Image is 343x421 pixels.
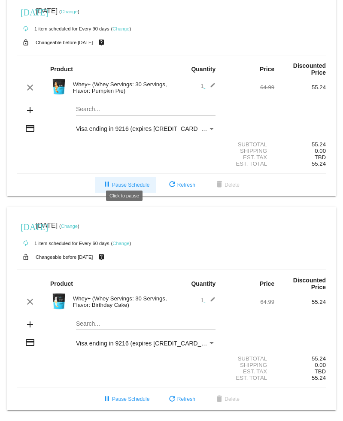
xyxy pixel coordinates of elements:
div: Subtotal [223,355,274,362]
small: Changeable before [DATE] [36,254,93,260]
small: ( ) [59,224,79,229]
mat-icon: delete [214,394,225,405]
span: Delete [214,396,240,402]
div: 55.24 [274,299,326,305]
button: Pause Schedule [95,391,156,407]
mat-icon: autorenew [21,24,31,34]
a: Change [112,26,129,31]
button: Delete [207,391,246,407]
mat-icon: [DATE] [21,221,31,231]
div: Whey+ (Whey Servings: 30 Servings, Flavor: Birthday Cake) [69,295,172,308]
span: Visa ending in 9216 (expires [CREDIT_CARD_DATA]) [76,125,220,132]
small: ( ) [111,241,131,246]
span: 55.24 [312,375,326,381]
strong: Product [50,280,73,287]
mat-icon: delete [214,180,225,190]
button: Refresh [160,391,202,407]
mat-icon: add [25,319,35,330]
strong: Discounted Price [293,62,326,76]
span: 0.00 [315,148,326,154]
a: Change [112,241,129,246]
mat-icon: live_help [96,251,106,263]
span: 1 [200,297,216,303]
button: Delete [207,177,246,193]
span: 55.24 [312,161,326,167]
div: Est. Total [223,161,274,167]
mat-icon: clear [25,82,35,93]
div: 64.99 [223,84,274,91]
button: Pause Schedule [95,177,156,193]
mat-icon: pause [102,394,112,405]
mat-icon: autorenew [21,238,31,248]
span: Delete [214,182,240,188]
mat-icon: lock_open [21,251,31,263]
div: Shipping [223,148,274,154]
a: Change [61,9,78,14]
span: TBD [315,368,326,375]
div: Est. Tax [223,154,274,161]
div: 55.24 [274,355,326,362]
strong: Price [260,66,274,73]
span: Visa ending in 9216 (expires [CREDIT_CARD_DATA]) [76,340,220,347]
div: 64.99 [223,299,274,305]
button: Refresh [160,177,202,193]
div: Whey+ (Whey Servings: 30 Servings, Flavor: Pumpkin Pie) [69,81,172,94]
mat-icon: credit_card [25,123,35,133]
mat-icon: edit [205,82,216,93]
div: Subtotal [223,141,274,148]
mat-select: Payment Method [76,125,216,132]
small: 1 item scheduled for Every 90 days [17,26,109,31]
mat-icon: pause [102,180,112,190]
span: 1 [200,83,216,89]
small: ( ) [111,26,131,31]
img: Image-1-Carousel-Whey-2lb-Pumpkin-Pie-no-badge.png [50,78,67,95]
div: Shipping [223,362,274,368]
strong: Discounted Price [293,277,326,291]
span: 0.00 [315,362,326,368]
span: Pause Schedule [102,396,149,402]
small: 1 item scheduled for Every 60 days [17,241,109,246]
div: 55.24 [274,84,326,91]
div: Est. Tax [223,368,274,375]
img: Image-1-Carousel-Whey-2lb-Bday-Cake-no-badge-Transp.png [50,293,67,310]
strong: Quantity [191,66,216,73]
a: Change [61,224,78,229]
mat-icon: clear [25,297,35,307]
mat-select: Payment Method [76,340,216,347]
mat-icon: live_help [96,37,106,48]
strong: Price [260,280,274,287]
div: 55.24 [274,141,326,148]
input: Search... [76,321,216,327]
mat-icon: credit_card [25,337,35,348]
mat-icon: lock_open [21,37,31,48]
small: ( ) [59,9,79,14]
input: Search... [76,106,216,113]
small: Changeable before [DATE] [36,40,93,45]
span: TBD [315,154,326,161]
mat-icon: refresh [167,394,177,405]
mat-icon: edit [205,297,216,307]
span: Pause Schedule [102,182,149,188]
mat-icon: [DATE] [21,6,31,17]
mat-icon: add [25,105,35,115]
span: Refresh [167,396,195,402]
mat-icon: refresh [167,180,177,190]
strong: Product [50,66,73,73]
span: Refresh [167,182,195,188]
div: Est. Total [223,375,274,381]
strong: Quantity [191,280,216,287]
